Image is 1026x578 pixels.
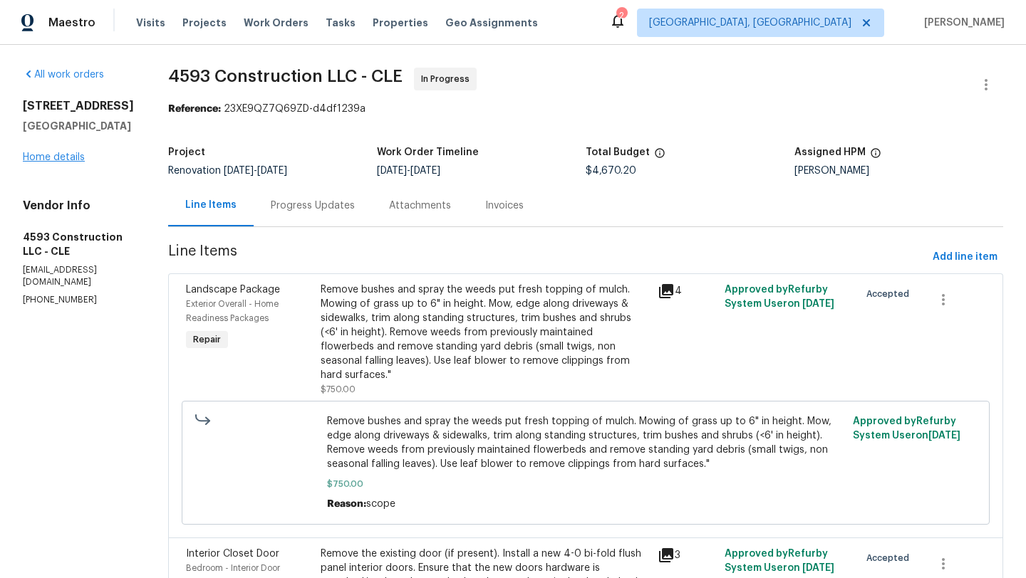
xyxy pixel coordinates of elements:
div: Line Items [185,198,237,212]
span: Approved by Refurby System User on [725,285,834,309]
span: In Progress [421,72,475,86]
span: $750.00 [321,385,356,394]
div: Invoices [485,199,524,213]
p: [EMAIL_ADDRESS][DOMAIN_NAME] [23,264,134,288]
span: [PERSON_NAME] [918,16,1005,30]
span: - [377,166,440,176]
span: $750.00 [327,477,845,491]
span: Accepted [866,287,915,301]
div: [PERSON_NAME] [794,166,1003,176]
span: [GEOGRAPHIC_DATA], [GEOGRAPHIC_DATA] [649,16,851,30]
span: $4,670.20 [586,166,636,176]
span: [DATE] [377,166,407,176]
span: Remove bushes and spray the weeds put fresh topping of mulch. Mowing of grass up to 6" in height.... [327,414,845,471]
button: Add line item [927,244,1003,270]
span: Projects [182,16,227,30]
div: Progress Updates [271,199,355,213]
span: Reason: [327,499,366,509]
h5: 4593 Construction LLC - CLE [23,230,134,258]
div: 3 [658,547,716,564]
span: Line Items [168,244,927,270]
div: 23XE9QZ7Q69ZD-d4df1239a [168,102,1003,116]
span: Maestro [48,16,95,30]
span: 4593 Construction LLC - CLE [168,68,403,85]
div: Remove bushes and spray the weeds put fresh topping of mulch. Mowing of grass up to 6" in height.... [321,283,649,382]
span: Bedroom - Interior Door [186,564,280,572]
span: Repair [187,332,227,347]
span: Work Orders [244,16,309,30]
span: Geo Assignments [445,16,538,30]
span: Landscape Package [186,285,280,295]
span: Tasks [326,18,356,28]
div: 4 [658,283,716,300]
h5: [GEOGRAPHIC_DATA] [23,119,134,133]
span: Properties [373,16,428,30]
h2: [STREET_ADDRESS] [23,99,134,113]
h5: Project [168,147,205,157]
a: Home details [23,152,85,162]
span: scope [366,499,395,509]
span: Approved by Refurby System User on [853,416,960,441]
a: All work orders [23,70,104,80]
span: Accepted [866,551,915,565]
h4: Vendor Info [23,199,134,213]
h5: Work Order Timeline [377,147,479,157]
span: [DATE] [802,563,834,573]
span: Exterior Overall - Home Readiness Packages [186,300,279,322]
span: - [224,166,287,176]
h5: Total Budget [586,147,650,157]
div: 2 [616,9,626,23]
span: Interior Closet Door [186,549,279,559]
span: The hpm assigned to this work order. [870,147,881,166]
span: [DATE] [224,166,254,176]
div: Attachments [389,199,451,213]
span: Approved by Refurby System User on [725,549,834,573]
p: [PHONE_NUMBER] [23,294,134,306]
b: Reference: [168,104,221,114]
span: [DATE] [257,166,287,176]
span: [DATE] [410,166,440,176]
span: The total cost of line items that have been proposed by Opendoor. This sum includes line items th... [654,147,665,166]
h5: Assigned HPM [794,147,866,157]
span: [DATE] [928,431,960,441]
span: [DATE] [802,299,834,309]
span: Add line item [933,248,997,266]
span: Renovation [168,166,287,176]
span: Visits [136,16,165,30]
